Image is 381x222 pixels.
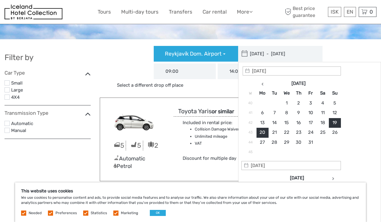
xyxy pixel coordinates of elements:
[109,155,160,170] div: Automatic Petrol
[212,108,234,115] strong: or similar
[8,11,68,15] p: We're away right now. Please check back later!
[305,128,317,137] td: 24
[183,120,232,125] span: Included in rental price:
[329,118,341,127] td: 19
[21,188,360,194] h5: This website uses cookies
[305,98,317,108] td: 3
[281,98,293,108] td: 1
[203,8,227,16] a: Car rental
[121,211,138,216] label: Marketing
[344,7,356,17] div: EN
[269,137,281,147] td: 28
[293,88,305,98] th: Th
[293,108,305,118] td: 9
[329,88,341,98] th: Su
[109,141,126,150] div: 5
[329,98,341,108] td: 5
[11,86,91,94] label: Large
[257,128,269,137] td: 20
[305,118,317,127] td: 17
[11,94,91,101] label: 4X4
[105,104,165,138] img: EDAN.png
[305,137,317,147] td: 31
[293,128,305,137] td: 23
[269,88,281,98] th: Tu
[195,133,253,140] li: Unlimited mileage
[293,137,305,147] td: 30
[11,120,91,128] label: Automatic
[15,182,366,222] div: We use cookies to personalise content and ads, to provide social media features and to analyse ou...
[269,79,329,88] th: [DATE]
[183,156,236,161] span: Discount for multiple day
[317,128,329,137] td: 25
[281,137,293,147] td: 29
[331,9,338,15] span: ISK
[269,118,281,127] td: 14
[11,79,91,87] label: Small
[317,118,329,127] td: 18
[329,108,341,118] td: 12
[284,5,327,18] span: Best price guarantee
[126,141,143,150] div: 5
[5,5,62,19] img: 481-8f989b07-3259-4bb0-90ed-3da368179bdc_logo_small.jpg
[317,108,329,118] td: 11
[257,108,269,118] td: 6
[281,118,293,127] td: 15
[195,126,253,133] li: Collision Damage Waiver
[281,88,293,98] th: We
[244,108,257,118] td: 41
[169,8,192,16] a: Transfers
[244,137,257,147] td: 44
[154,63,216,79] input: Pick up time
[143,141,160,150] div: 2
[317,98,329,108] td: 4
[269,128,281,137] td: 21
[98,8,111,16] a: Tours
[257,88,269,98] th: Mo
[178,108,237,115] h3: Toyota Yaris
[154,46,238,62] button: Reykjavík Dom. Airport
[11,127,91,135] label: Manual
[244,98,257,108] td: 40
[244,147,257,157] td: 45
[269,108,281,118] td: 7
[244,118,257,127] td: 42
[218,63,280,79] input: Drop off time
[329,128,341,137] td: 26
[91,211,107,216] label: Statistics
[257,118,269,127] td: 13
[369,9,374,15] span: 0
[244,128,257,137] td: 43
[69,9,77,17] button: Open LiveChat chat widget
[237,8,253,16] a: More
[29,211,42,216] label: Needed
[305,88,317,98] th: Fr
[257,137,269,147] td: 27
[5,110,91,116] h4: Transmission Type
[293,98,305,108] td: 2
[305,108,317,118] td: 10
[195,140,253,147] li: VAT
[281,128,293,137] td: 22
[165,50,222,57] span: Reykjavík Dom. Airport
[5,53,91,63] h2: Filter by
[5,70,91,76] h4: Car Type
[281,108,293,118] td: 8
[317,88,329,98] th: Sa
[267,173,327,183] th: [DATE]
[238,46,320,62] input: Choose a pickup and return date
[115,82,186,88] a: Select a different drop off place
[121,8,159,16] a: Multi-day tours
[293,118,305,127] td: 16
[150,210,166,216] button: OK
[244,88,257,98] th: W
[55,211,77,216] label: Preferences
